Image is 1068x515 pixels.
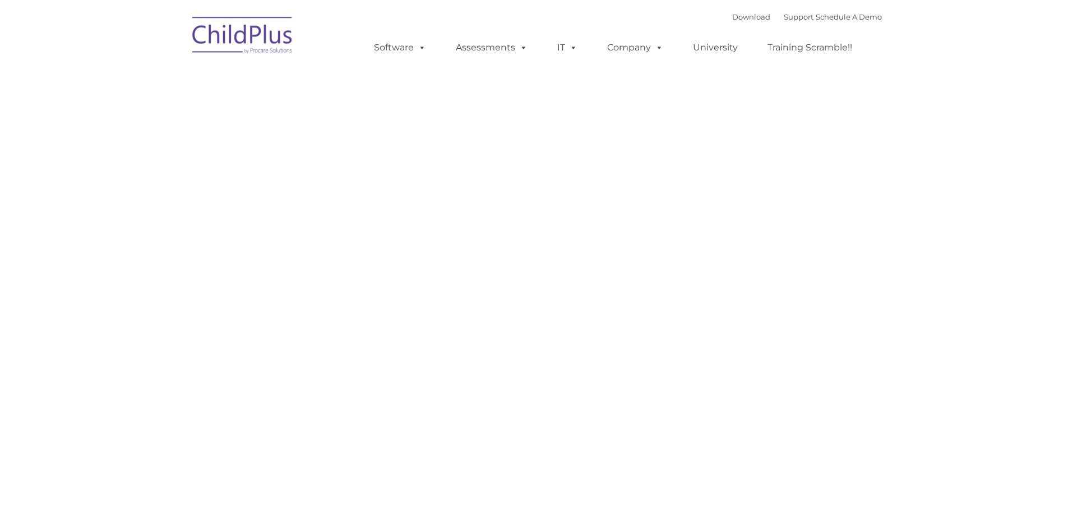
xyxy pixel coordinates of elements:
[445,36,539,59] a: Assessments
[816,12,882,21] a: Schedule A Demo
[682,36,749,59] a: University
[187,9,299,65] img: ChildPlus by Procare Solutions
[363,36,437,59] a: Software
[732,12,770,21] a: Download
[732,12,882,21] font: |
[784,12,813,21] a: Support
[596,36,674,59] a: Company
[546,36,589,59] a: IT
[756,36,863,59] a: Training Scramble!!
